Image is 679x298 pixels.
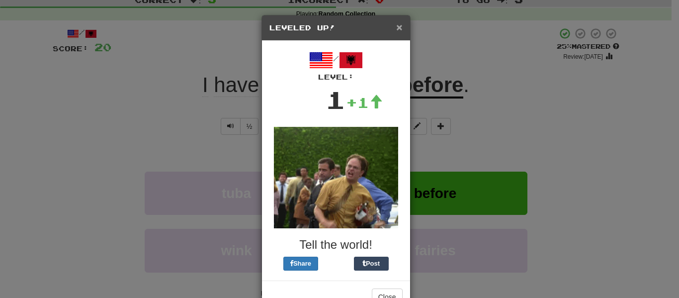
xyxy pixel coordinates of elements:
[269,72,403,82] div: Level:
[269,238,403,251] h3: Tell the world!
[354,257,389,271] button: Post
[283,257,318,271] button: Share
[269,23,403,33] h5: Leveled Up!
[274,127,398,228] img: dwight-38fd9167b88c7212ef5e57fe3c23d517be8a6295dbcd4b80f87bd2b6bd7e5025.gif
[396,21,402,33] span: ×
[326,82,346,117] div: 1
[396,22,402,32] button: Close
[269,48,403,82] div: /
[346,93,383,112] div: +1
[318,257,354,271] iframe: X Post Button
